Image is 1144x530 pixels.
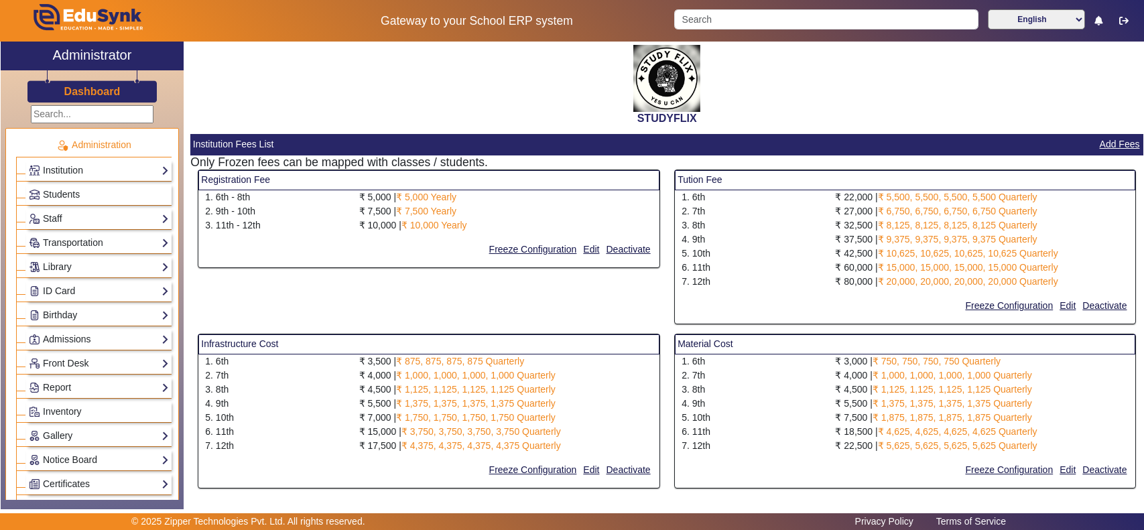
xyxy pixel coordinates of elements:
a: Privacy Policy [848,513,920,530]
div: 5. 10th [198,411,352,425]
span: ₹ 5,000 Yearly [396,192,456,202]
h2: STUDYFLIX [190,112,1143,125]
p: © 2025 Zipper Technologies Pvt. Ltd. All rights reserved. [131,515,365,529]
div: 1. 6th - 8th [198,190,352,204]
div: 1. 6th [198,354,352,369]
mat-card-header: Tution Fee [675,170,1136,190]
a: Inventory [29,404,169,419]
img: Inventory.png [29,407,40,417]
span: ₹ 5,500, 5,500, 5,500, 5,500 Quarterly [878,192,1037,202]
button: Deactivate [605,241,651,258]
div: 3. 8th [198,383,352,397]
button: Add Fees [1098,136,1141,153]
div: ₹ 7,500 | [828,411,1136,425]
div: 7. 12th [675,439,828,453]
mat-card-header: Material Cost [675,334,1136,354]
span: ₹ 4,375, 4,375, 4,375, 4,375 Quarterly [401,440,561,451]
span: ₹ 1,375, 1,375, 1,375, 1,375 Quarterly [396,398,556,409]
div: ₹ 5,000 | [352,190,659,204]
span: ₹ 20,000, 20,000, 20,000, 20,000 Quarterly [878,276,1058,287]
span: ₹ 1,750, 1,750, 1,750, 1,750 Quarterly [396,412,556,423]
div: ₹ 15,000 | [352,425,659,439]
div: 4. 9th [675,397,828,411]
span: ₹ 5,625, 5,625, 5,625, 5,625 Quarterly [878,440,1037,451]
button: Edit [582,462,600,478]
div: 1. 6th [675,354,828,369]
div: ₹ 4,000 | [352,369,659,383]
img: 71dce94a-bed6-4ff3-a9ed-96170f5a9cb7 [633,45,700,112]
div: ₹ 60,000 | [828,261,1136,275]
div: 6. 11th [675,425,828,439]
span: ₹ 7,500 Yearly [396,206,456,216]
div: 5. 10th [675,411,828,425]
div: ₹ 3,500 | [352,354,659,369]
span: ₹ 3,750, 3,750, 3,750, 3,750 Quarterly [401,426,561,437]
div: 2. 9th - 10th [198,204,352,218]
span: ₹ 15,000, 15,000, 15,000, 15,000 Quarterly [878,262,1058,273]
div: 1. 6th [675,190,828,204]
span: ₹ 9,375, 9,375, 9,375, 9,375 Quarterly [878,234,1037,245]
div: ₹ 5,500 | [828,397,1136,411]
img: Administration.png [56,139,68,151]
div: ₹ 37,500 | [828,233,1136,247]
input: Search... [31,105,153,123]
div: ₹ 7,000 | [352,411,659,425]
mat-card-header: Institution Fees List [190,134,1143,155]
img: Students.png [29,190,40,200]
div: 2. 7th [675,369,828,383]
span: ₹ 1,000, 1,000, 1,000, 1,000 Quarterly [873,370,1032,381]
div: ₹ 18,500 | [828,425,1136,439]
div: 2. 7th [675,204,828,218]
div: ₹ 22,000 | [828,190,1136,204]
div: 6. 11th [675,261,828,275]
div: 6. 11th [198,425,352,439]
div: 3. 8th [675,218,828,233]
button: Deactivate [1081,297,1128,314]
div: ₹ 4,000 | [828,369,1136,383]
div: ₹ 5,500 | [352,397,659,411]
span: ₹ 1,000, 1,000, 1,000, 1,000 Quarterly [396,370,556,381]
div: ₹ 4,500 | [352,383,659,397]
button: Edit [1058,297,1077,314]
div: 4. 9th [675,233,828,247]
div: 2. 7th [198,369,352,383]
span: ₹ 1,875, 1,875, 1,875, 1,875 Quarterly [873,412,1032,423]
a: Administrator [1,42,184,70]
span: ₹ 10,000 Yearly [401,220,467,230]
span: ₹ 875, 875, 875, 875 Quarterly [396,356,524,367]
p: Administration [16,138,172,152]
button: Edit [1058,462,1077,478]
a: Students [29,187,169,202]
div: ₹ 3,000 | [828,354,1136,369]
button: Freeze Configuration [488,462,578,478]
div: 3. 8th [675,383,828,397]
span: ₹ 10,625, 10,625, 10,625, 10,625 Quarterly [878,248,1058,259]
div: ₹ 10,000 | [352,218,659,233]
div: 5. 10th [675,247,828,261]
button: Freeze Configuration [488,241,578,258]
mat-card-header: Registration Fee [198,170,659,190]
div: ₹ 27,000 | [828,204,1136,218]
h2: Administrator [52,47,131,63]
span: ₹ 8,125, 8,125, 8,125, 8,125 Quarterly [878,220,1037,230]
mat-card-header: Infrastructure Cost [198,334,659,354]
span: ₹ 1,125, 1,125, 1,125, 1,125 Quarterly [396,384,556,395]
div: 4. 9th [198,397,352,411]
span: ₹ 4,625, 4,625, 4,625, 4,625 Quarterly [878,426,1037,437]
h3: Dashboard [64,85,121,98]
div: ₹ 22,500 | [828,439,1136,453]
button: Edit [582,241,600,258]
div: 7. 12th [198,439,352,453]
div: ₹ 17,500 | [352,439,659,453]
div: ₹ 32,500 | [828,218,1136,233]
input: Search [674,9,978,29]
button: Deactivate [1081,462,1128,478]
span: ₹ 750, 750, 750, 750 Quarterly [873,356,1001,367]
span: ₹ 1,125, 1,125, 1,125, 1,125 Quarterly [873,384,1032,395]
span: Inventory [43,406,82,417]
div: ₹ 80,000 | [828,275,1136,289]
button: Deactivate [605,462,651,478]
span: ₹ 6,750, 6,750, 6,750, 6,750 Quarterly [878,206,1037,216]
div: ₹ 42,500 | [828,247,1136,261]
h5: Gateway to your School ERP system [294,14,660,28]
